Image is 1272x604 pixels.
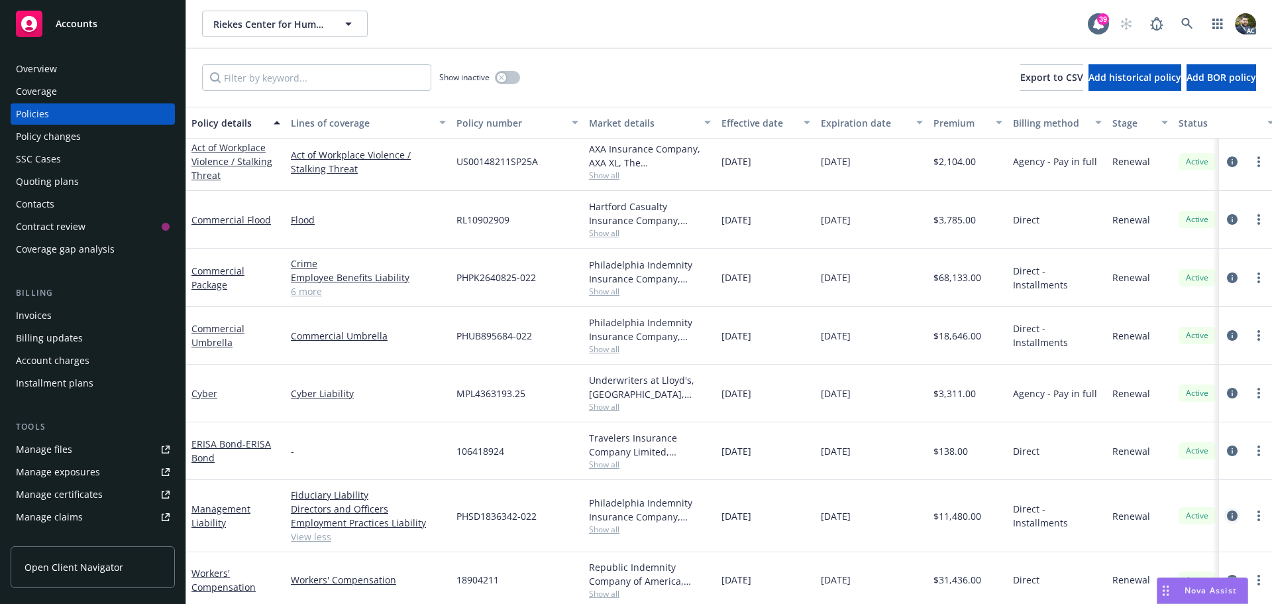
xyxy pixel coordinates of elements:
span: US00148211SP25A [456,154,538,168]
span: Show all [589,459,711,470]
span: [DATE] [821,573,851,587]
span: Renewal [1112,387,1150,400]
div: Stage [1112,116,1153,130]
span: $3,311.00 [933,387,976,400]
span: [DATE] [721,213,751,227]
span: Add BOR policy [1187,71,1256,84]
div: Contacts [16,194,54,215]
div: SSC Cases [16,149,61,170]
span: Direct - Installments [1013,502,1102,530]
a: Commercial Package [191,265,244,291]
a: Quoting plans [11,171,175,192]
div: Quoting plans [16,171,79,192]
div: Policy number [456,116,564,130]
a: Commercial Umbrella [191,322,244,349]
span: Active [1184,387,1210,399]
span: [DATE] [721,573,751,587]
a: Search [1174,11,1200,37]
span: Show all [589,401,711,412]
a: circleInformation [1224,572,1240,588]
a: Contacts [11,194,175,215]
div: Manage files [16,439,72,460]
span: $138.00 [933,444,968,458]
a: more [1251,385,1267,401]
div: Contract review [16,216,85,237]
a: View less [291,530,446,544]
button: Export to CSV [1020,64,1083,91]
a: Act of Workplace Violence / Stalking Threat [291,148,446,176]
div: Republic Indemnity Company of America, [GEOGRAPHIC_DATA] Indemnity [589,560,711,588]
span: Active [1184,272,1210,284]
a: Cyber [191,387,217,400]
span: Agency - Pay in full [1013,154,1097,168]
a: Accounts [11,5,175,42]
a: Policies [11,103,175,125]
span: Open Client Navigator [25,560,123,574]
a: Act of Workplace Violence / Stalking Threat [191,141,272,182]
a: ERISA Bond [191,438,271,464]
span: [DATE] [821,271,851,284]
div: Drag to move [1157,578,1174,603]
div: Market details [589,116,696,130]
a: 6 more [291,284,446,298]
span: Nova Assist [1185,585,1237,596]
div: Expiration date [821,116,908,130]
button: Lines of coverage [286,107,451,139]
div: Premium [933,116,988,130]
span: $11,480.00 [933,509,981,523]
span: Export to CSV [1020,71,1083,84]
a: more [1251,508,1267,524]
div: Installment plans [16,373,93,394]
a: Manage certificates [11,484,175,505]
span: [DATE] [821,329,851,343]
a: circleInformation [1224,328,1240,343]
button: Riekes Center for Human Enhancement [202,11,368,37]
a: Manage BORs [11,529,175,550]
div: Manage BORs [16,529,78,550]
a: Employee Benefits Liability [291,271,446,284]
div: Manage certificates [16,484,103,505]
a: circleInformation [1224,508,1240,524]
a: Commercial Flood [191,213,271,226]
div: Philadelphia Indemnity Insurance Company, [GEOGRAPHIC_DATA] Insurance Companies [589,496,711,524]
a: Workers' Compensation [291,573,446,587]
span: Riekes Center for Human Enhancement [213,17,328,31]
span: Active [1184,510,1210,522]
span: Direct [1013,573,1039,587]
div: Billing [11,286,175,300]
span: $68,133.00 [933,271,981,284]
span: RL10902909 [456,213,509,227]
a: circleInformation [1224,443,1240,459]
div: Policies [16,103,49,125]
span: [DATE] [821,213,851,227]
a: circleInformation [1224,270,1240,286]
span: [DATE] [821,509,851,523]
button: Stage [1107,107,1173,139]
div: Philadelphia Indemnity Insurance Company, [GEOGRAPHIC_DATA] Insurance Companies [589,258,711,286]
span: 18904211 [456,573,499,587]
a: Employment Practices Liability [291,516,446,530]
span: Manage exposures [11,461,175,483]
span: Direct - Installments [1013,322,1102,349]
span: [DATE] [821,444,851,458]
span: Add historical policy [1088,71,1181,84]
span: Renewal [1112,329,1150,343]
span: Show all [589,343,711,355]
span: Show all [589,227,711,239]
a: Cyber Liability [291,387,446,400]
a: Directors and Officers [291,502,446,516]
button: Add historical policy [1088,64,1181,91]
span: Active [1184,156,1210,168]
div: Account charges [16,350,89,371]
a: Coverage [11,81,175,102]
div: Tools [11,420,175,434]
a: Switch app [1204,11,1231,37]
a: more [1251,270,1267,286]
span: Direct [1013,444,1039,458]
span: Direct [1013,213,1039,227]
a: Report a Bug [1143,11,1170,37]
span: [DATE] [721,271,751,284]
span: Active [1184,213,1210,225]
a: circleInformation [1224,154,1240,170]
div: AXA Insurance Company, AXA XL, The [PERSON_NAME] Companies [589,142,711,170]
